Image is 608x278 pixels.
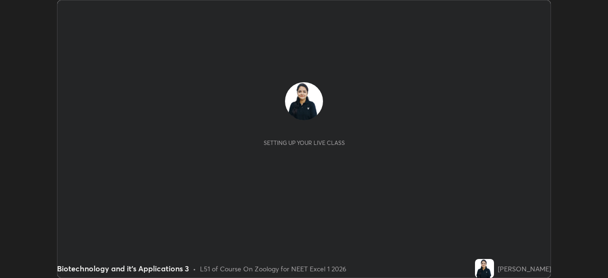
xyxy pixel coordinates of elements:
[285,82,323,120] img: 4715855476ae4a9a9c0cdce6d3b4672a.jpg
[475,259,494,278] img: 4715855476ae4a9a9c0cdce6d3b4672a.jpg
[264,139,345,146] div: Setting up your live class
[200,264,346,274] div: L51 of Course On Zoology for NEET Excel 1 2026
[57,263,189,274] div: Biotechnology and it’s Applications 3
[498,264,551,274] div: [PERSON_NAME]
[193,264,196,274] div: •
